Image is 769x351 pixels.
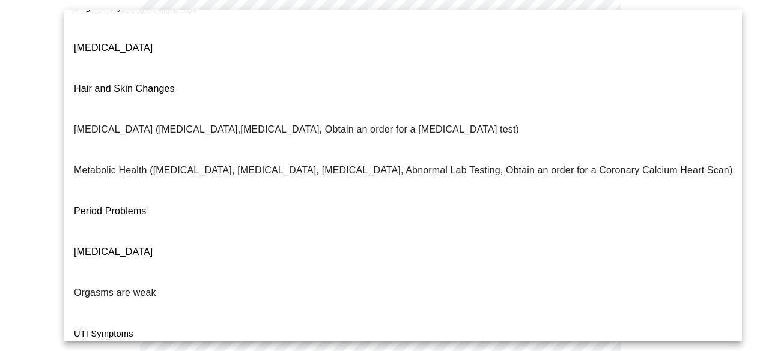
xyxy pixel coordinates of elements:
[74,329,133,338] span: UTI Symptoms
[74,247,153,257] span: [MEDICAL_DATA]
[74,83,175,94] span: Hair and Skin Changes
[74,43,153,53] span: [MEDICAL_DATA]
[74,286,156,300] p: Orgasms are weak
[74,206,147,216] span: Period Problems
[74,122,519,137] p: [MEDICAL_DATA] ([MEDICAL_DATA],[MEDICAL_DATA], Obtain an order for a [MEDICAL_DATA] test)
[74,163,732,178] p: Metabolic Health ([MEDICAL_DATA], [MEDICAL_DATA], [MEDICAL_DATA], Abnormal Lab Testing, Obtain an...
